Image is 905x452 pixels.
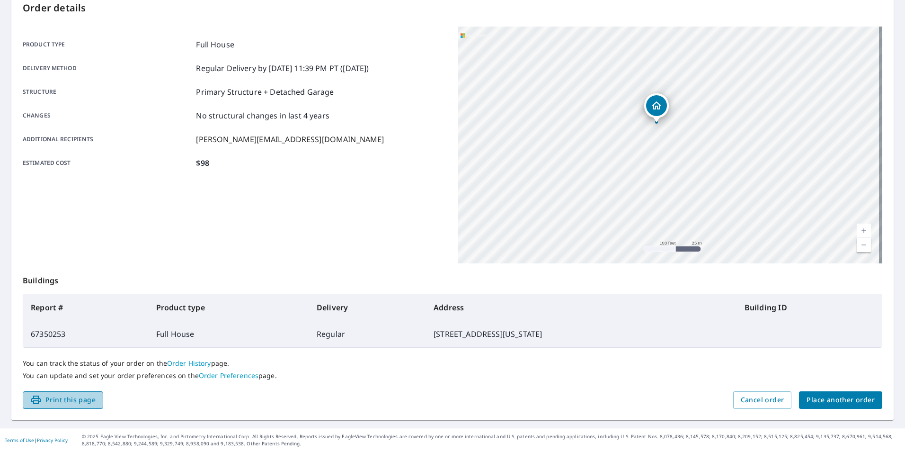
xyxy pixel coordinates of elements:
[23,294,149,321] th: Report #
[23,110,192,121] p: Changes
[23,39,192,50] p: Product type
[199,371,258,380] a: Order Preferences
[733,391,792,409] button: Cancel order
[309,321,426,347] td: Regular
[23,1,882,15] p: Order details
[426,294,737,321] th: Address
[23,157,192,169] p: Estimated cost
[30,394,96,406] span: Print this page
[644,93,669,123] div: Dropped pin, building 1, Residential property, 3126 Buena Vista Ter SE Washington, DC 20020
[196,134,384,145] p: [PERSON_NAME][EMAIL_ADDRESS][DOMAIN_NAME]
[5,437,34,443] a: Terms of Use
[196,86,334,98] p: Primary Structure + Detached Garage
[807,394,875,406] span: Place another order
[23,86,192,98] p: Structure
[23,391,103,409] button: Print this page
[149,321,309,347] td: Full House
[23,134,192,145] p: Additional recipients
[23,359,882,368] p: You can track the status of your order on the page.
[23,263,882,294] p: Buildings
[196,39,234,50] p: Full House
[196,63,369,74] p: Regular Delivery by [DATE] 11:39 PM PT ([DATE])
[23,63,192,74] p: Delivery method
[857,238,871,252] a: Current Level 18, Zoom Out
[82,433,900,447] p: © 2025 Eagle View Technologies, Inc. and Pictometry International Corp. All Rights Reserved. Repo...
[196,110,329,121] p: No structural changes in last 4 years
[23,321,149,347] td: 67350253
[149,294,309,321] th: Product type
[741,394,784,406] span: Cancel order
[857,224,871,238] a: Current Level 18, Zoom In
[799,391,882,409] button: Place another order
[426,321,737,347] td: [STREET_ADDRESS][US_STATE]
[37,437,68,443] a: Privacy Policy
[5,437,68,443] p: |
[196,157,209,169] p: $98
[23,371,882,380] p: You can update and set your order preferences on the page.
[737,294,882,321] th: Building ID
[167,359,211,368] a: Order History
[309,294,426,321] th: Delivery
